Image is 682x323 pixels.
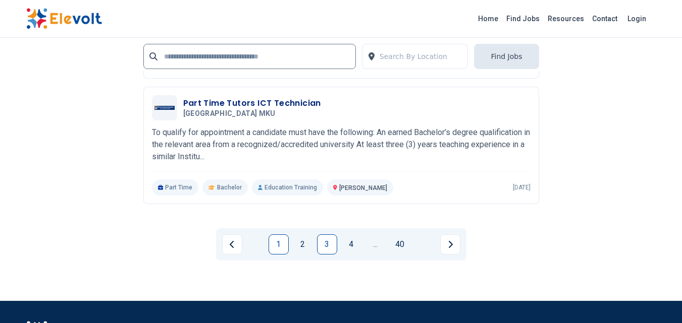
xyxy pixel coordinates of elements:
button: Find Jobs [474,44,539,69]
a: Login [621,9,652,29]
a: Page 3 is your current page [317,234,337,254]
a: Next page [440,234,460,254]
p: Education Training [252,179,323,196]
img: Mount Kenya University MKU [154,106,175,110]
p: To qualify for appointment a candidate must have the following: An earned Bachelor’s degree quali... [152,126,531,163]
p: Part Time [152,179,199,196]
a: Resources [544,11,588,27]
a: Page 40 [390,234,410,254]
a: Mount Kenya University MKUPart Time Tutors ICT Technician[GEOGRAPHIC_DATA] MKUTo qualify for appo... [152,95,531,196]
a: Page 2 [293,234,313,254]
a: Contact [588,11,621,27]
ul: Pagination [222,234,460,254]
span: Bachelor [217,183,242,191]
a: Previous page [222,234,242,254]
iframe: Chat Widget [632,275,682,323]
span: [GEOGRAPHIC_DATA] MKU [183,109,276,118]
img: Elevolt [26,8,102,29]
span: [PERSON_NAME] [339,184,387,191]
p: [DATE] [513,183,531,191]
a: Page 1 [269,234,289,254]
a: Home [474,11,502,27]
a: Find Jobs [502,11,544,27]
a: Jump forward [365,234,386,254]
h3: Part Time Tutors ICT Technician [183,97,321,109]
a: Page 4 [341,234,361,254]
